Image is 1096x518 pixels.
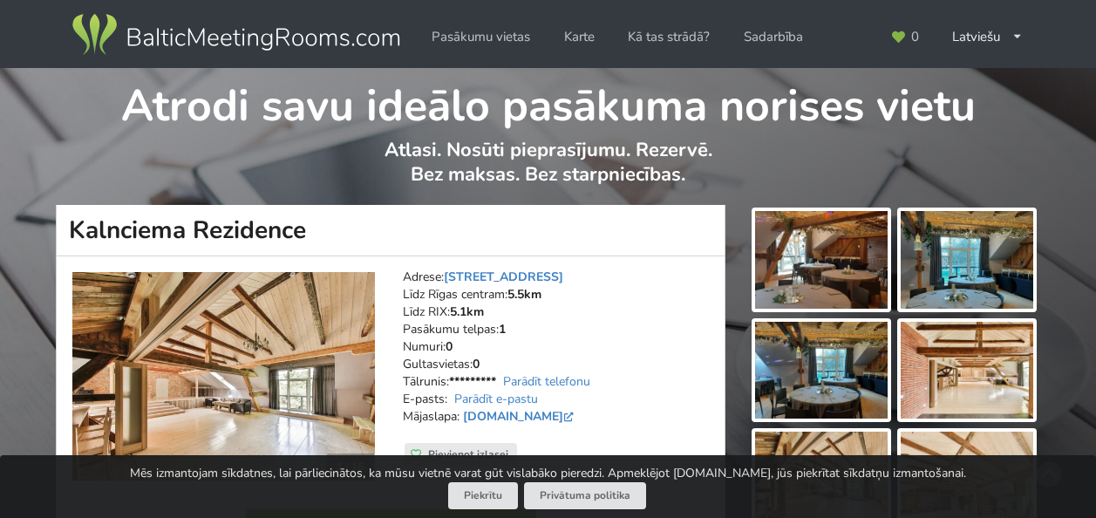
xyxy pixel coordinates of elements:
[940,20,1035,54] div: Latviešu
[552,20,607,54] a: Karte
[524,482,646,509] a: Privātuma politika
[419,20,542,54] a: Pasākumu vietas
[446,338,453,355] strong: 0
[732,20,815,54] a: Sadarbība
[57,68,1039,134] h1: Atrodi savu ideālo pasākuma norises vietu
[403,269,712,443] address: Adrese: Līdz Rīgas centram: Līdz RIX: Pasākumu telpas: Numuri: Gultasvietas: Tālrunis: E-pasts: M...
[72,272,375,481] a: Neierastas vietas | Rīga | Kalnciema Rezidence 1 / 16
[56,205,725,256] h1: Kalnciema Rezidence
[503,373,590,390] a: Parādīt telefonu
[428,447,508,461] span: Pievienot izlasei
[901,211,1033,309] img: Kalnciema Rezidence | Rīga | Pasākumu vieta - galerijas bilde
[444,269,563,285] a: [STREET_ADDRESS]
[57,138,1039,205] p: Atlasi. Nosūti pieprasījumu. Rezervē. Bez maksas. Bez starpniecības.
[473,356,480,372] strong: 0
[454,391,538,407] a: Parādīt e-pastu
[755,322,888,419] img: Kalnciema Rezidence | Rīga | Pasākumu vieta - galerijas bilde
[463,408,577,425] a: [DOMAIN_NAME]
[326,453,374,480] div: 1 / 16
[448,482,518,509] button: Piekrītu
[450,303,484,320] strong: 5.1km
[69,10,403,59] img: Baltic Meeting Rooms
[755,211,888,309] img: Kalnciema Rezidence | Rīga | Pasākumu vieta - galerijas bilde
[507,286,541,303] strong: 5.5km
[499,321,506,337] strong: 1
[72,272,375,481] img: Neierastas vietas | Rīga | Kalnciema Rezidence
[616,20,722,54] a: Kā tas strādā?
[911,31,919,44] span: 0
[901,322,1033,419] img: Kalnciema Rezidence | Rīga | Pasākumu vieta - galerijas bilde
